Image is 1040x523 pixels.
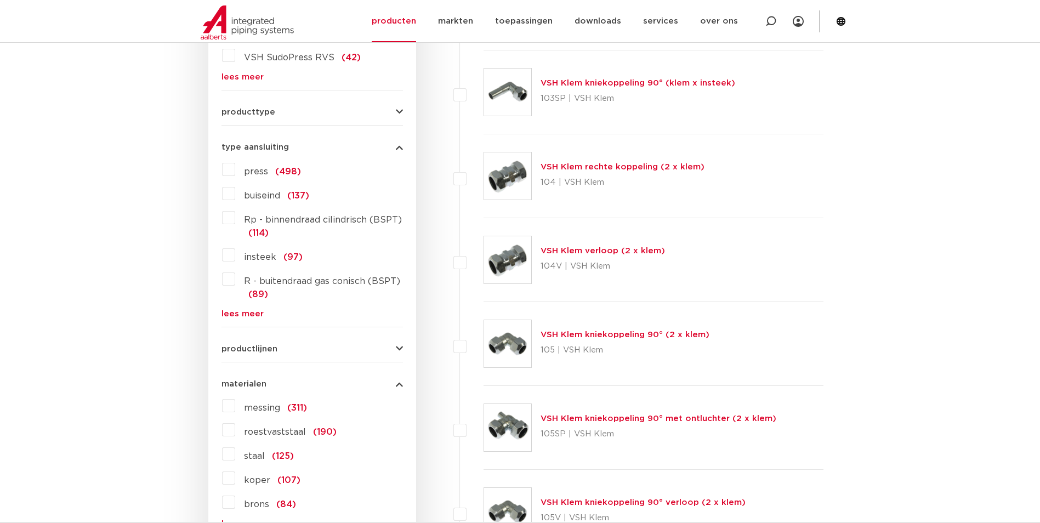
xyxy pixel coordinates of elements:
span: (114) [248,229,269,237]
span: VSH SudoPress RVS [244,53,334,62]
img: Thumbnail for VSH Klem kniekoppeling 90° met ontluchter (2 x klem) [484,404,531,451]
img: Thumbnail for VSH Klem kniekoppeling 90° (2 x klem) [484,320,531,367]
span: productlijnen [221,345,277,353]
p: 105 | VSH Klem [541,342,709,359]
span: materialen [221,380,266,388]
button: producttype [221,108,403,116]
button: type aansluiting [221,143,403,151]
a: VSH Klem kniekoppeling 90° met ontluchter (2 x klem) [541,414,776,423]
a: VSH Klem rechte koppeling (2 x klem) [541,163,704,171]
button: productlijnen [221,345,403,353]
a: lees meer [221,73,403,81]
span: (89) [248,290,268,299]
span: (190) [313,428,337,436]
span: (498) [275,167,301,176]
span: buiseind [244,191,280,200]
div: my IPS [793,9,804,33]
span: brons [244,500,269,509]
span: (311) [287,403,307,412]
span: (42) [342,53,361,62]
span: koper [244,476,270,485]
span: type aansluiting [221,143,289,151]
span: (137) [287,191,309,200]
span: staal [244,452,265,461]
a: VSH Klem kniekoppeling 90° verloop (2 x klem) [541,498,746,507]
img: Thumbnail for VSH Klem verloop (2 x klem) [484,236,531,283]
button: materialen [221,380,403,388]
span: press [244,167,268,176]
span: roestvaststaal [244,428,306,436]
p: 104V | VSH Klem [541,258,665,275]
a: lees meer [221,310,403,318]
span: Rp - binnendraad cilindrisch (BSPT) [244,215,402,224]
a: VSH Klem verloop (2 x klem) [541,247,665,255]
span: producttype [221,108,275,116]
span: insteek [244,253,276,261]
span: R - buitendraad gas conisch (BSPT) [244,277,400,286]
a: VSH Klem kniekoppeling 90° (klem x insteek) [541,79,735,87]
span: messing [244,403,280,412]
span: (97) [283,253,303,261]
p: 103SP | VSH Klem [541,90,735,107]
p: 105SP | VSH Klem [541,425,776,443]
span: (84) [276,500,296,509]
p: 104 | VSH Klem [541,174,704,191]
img: Thumbnail for VSH Klem kniekoppeling 90° (klem x insteek) [484,69,531,116]
img: Thumbnail for VSH Klem rechte koppeling (2 x klem) [484,152,531,200]
a: VSH Klem kniekoppeling 90° (2 x klem) [541,331,709,339]
span: (125) [272,452,294,461]
span: (107) [277,476,300,485]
